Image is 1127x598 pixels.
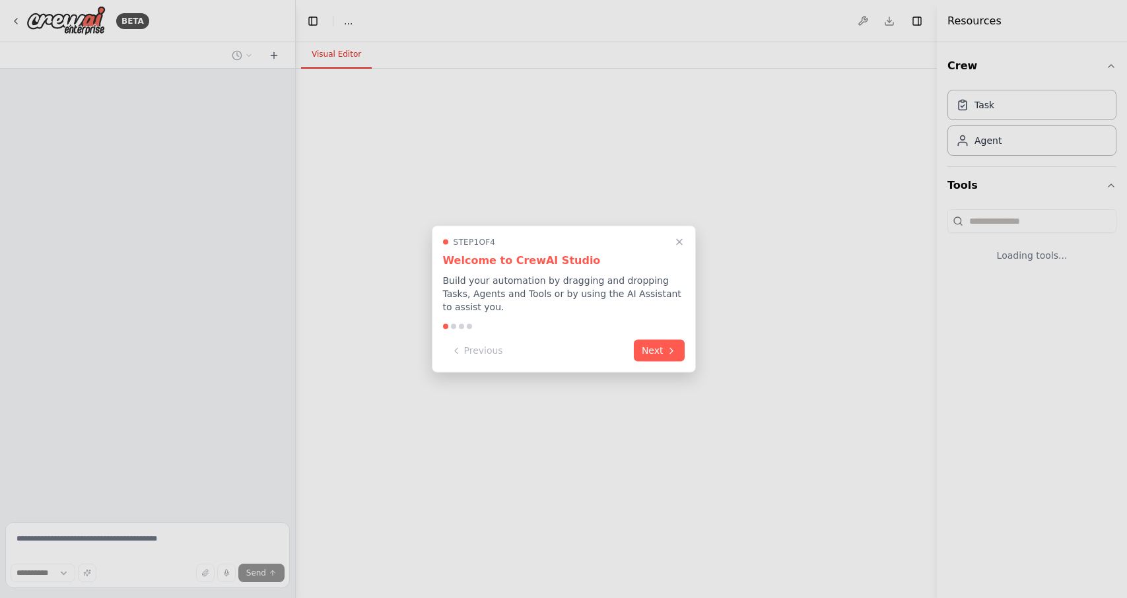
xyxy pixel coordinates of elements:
button: Previous [443,340,511,362]
button: Close walkthrough [671,234,687,250]
h3: Welcome to CrewAI Studio [443,253,685,269]
span: Step 1 of 4 [454,237,496,248]
button: Next [634,340,685,362]
p: Build your automation by dragging and dropping Tasks, Agents and Tools or by using the AI Assista... [443,274,685,314]
button: Hide left sidebar [304,12,322,30]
